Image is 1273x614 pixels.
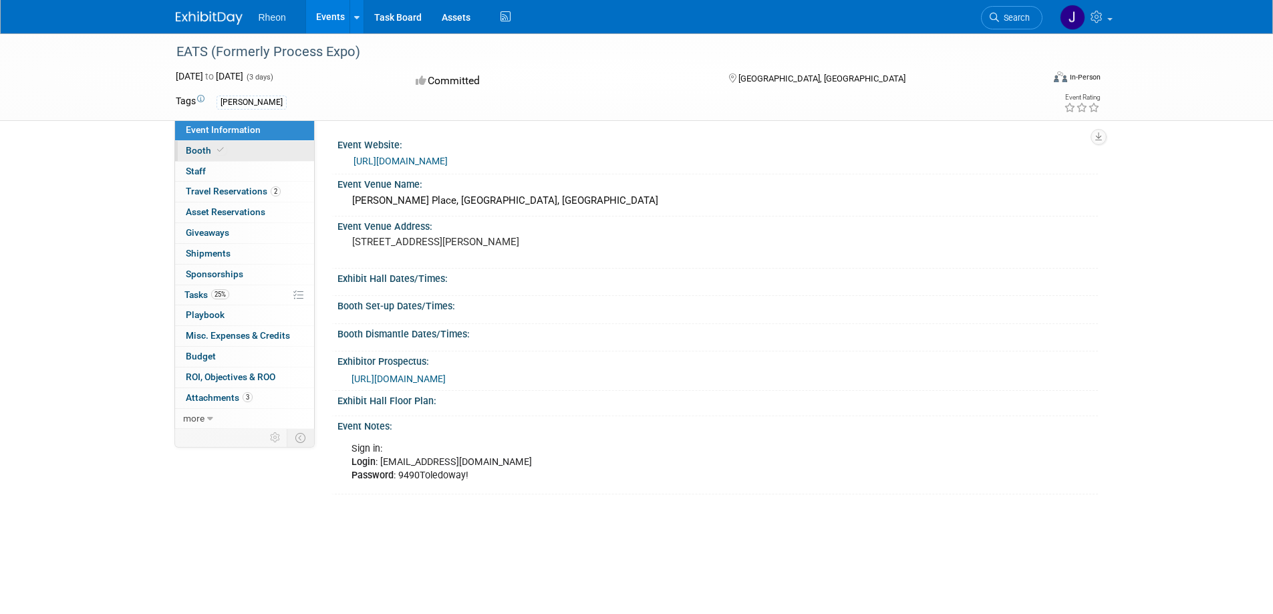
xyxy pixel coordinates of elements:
div: Event Format [964,69,1101,90]
div: Event Website: [337,135,1098,152]
a: Travel Reservations2 [175,182,314,202]
div: EATS (Formerly Process Expo) [172,40,1022,64]
td: Personalize Event Tab Strip [264,429,287,446]
a: ROI, Objectives & ROO [175,367,314,388]
img: Format-Inperson.png [1054,71,1067,82]
a: Giveaways [175,223,314,243]
div: Booth Set-up Dates/Times: [337,296,1098,313]
a: more [175,409,314,429]
div: Committed [412,69,707,93]
a: Booth [175,141,314,161]
a: [URL][DOMAIN_NAME] [353,156,448,166]
span: Search [999,13,1030,23]
a: Sponsorships [175,265,314,285]
a: Shipments [175,244,314,264]
div: Event Venue Name: [337,174,1098,191]
span: Misc. Expenses & Credits [186,330,290,341]
a: Asset Reservations [175,202,314,222]
span: 3 [243,392,253,402]
div: Exhibit Hall Floor Plan: [337,391,1098,408]
div: [PERSON_NAME] Place, [GEOGRAPHIC_DATA], [GEOGRAPHIC_DATA] [347,190,1088,211]
div: [PERSON_NAME] [217,96,287,110]
span: Playbook [186,309,225,320]
span: [GEOGRAPHIC_DATA], [GEOGRAPHIC_DATA] [738,73,905,84]
a: Event Information [175,120,314,140]
span: Tasks [184,289,229,300]
b: Login [351,456,376,468]
span: Attachments [186,392,253,403]
div: In-Person [1069,72,1101,82]
span: Staff [186,166,206,176]
img: ExhibitDay [176,11,243,25]
a: [URL][DOMAIN_NAME] [351,373,446,384]
a: Attachments3 [175,388,314,408]
span: Travel Reservations [186,186,281,196]
span: to [203,71,216,82]
span: Asset Reservations [186,206,265,217]
pre: [STREET_ADDRESS][PERSON_NAME] [352,236,640,248]
img: Jose Umana [1060,5,1085,30]
a: Playbook [175,305,314,325]
span: Event Information [186,124,261,135]
div: Booth Dismantle Dates/Times: [337,324,1098,341]
td: Toggle Event Tabs [287,429,314,446]
div: Exhibit Hall Dates/Times: [337,269,1098,285]
span: more [183,413,204,424]
div: Sign in: : [EMAIL_ADDRESS][DOMAIN_NAME] : 9490Toledoway! [342,436,950,489]
span: [DATE] [DATE] [176,71,243,82]
span: ROI, Objectives & ROO [186,371,275,382]
a: Staff [175,162,314,182]
a: Budget [175,347,314,367]
b: Password [351,470,394,481]
span: Shipments [186,248,231,259]
span: 25% [211,289,229,299]
span: (3 days) [245,73,273,82]
a: Search [981,6,1042,29]
span: Booth [186,145,227,156]
a: Tasks25% [175,285,314,305]
div: Event Venue Address: [337,216,1098,233]
span: Rheon [259,12,286,23]
span: 2 [271,186,281,196]
td: Tags [176,94,204,110]
span: Sponsorships [186,269,243,279]
span: Giveaways [186,227,229,238]
div: Event Rating [1064,94,1100,101]
i: Booth reservation complete [217,146,224,154]
span: Budget [186,351,216,361]
div: Event Notes: [337,416,1098,433]
a: Misc. Expenses & Credits [175,326,314,346]
div: Exhibitor Prospectus: [337,351,1098,368]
